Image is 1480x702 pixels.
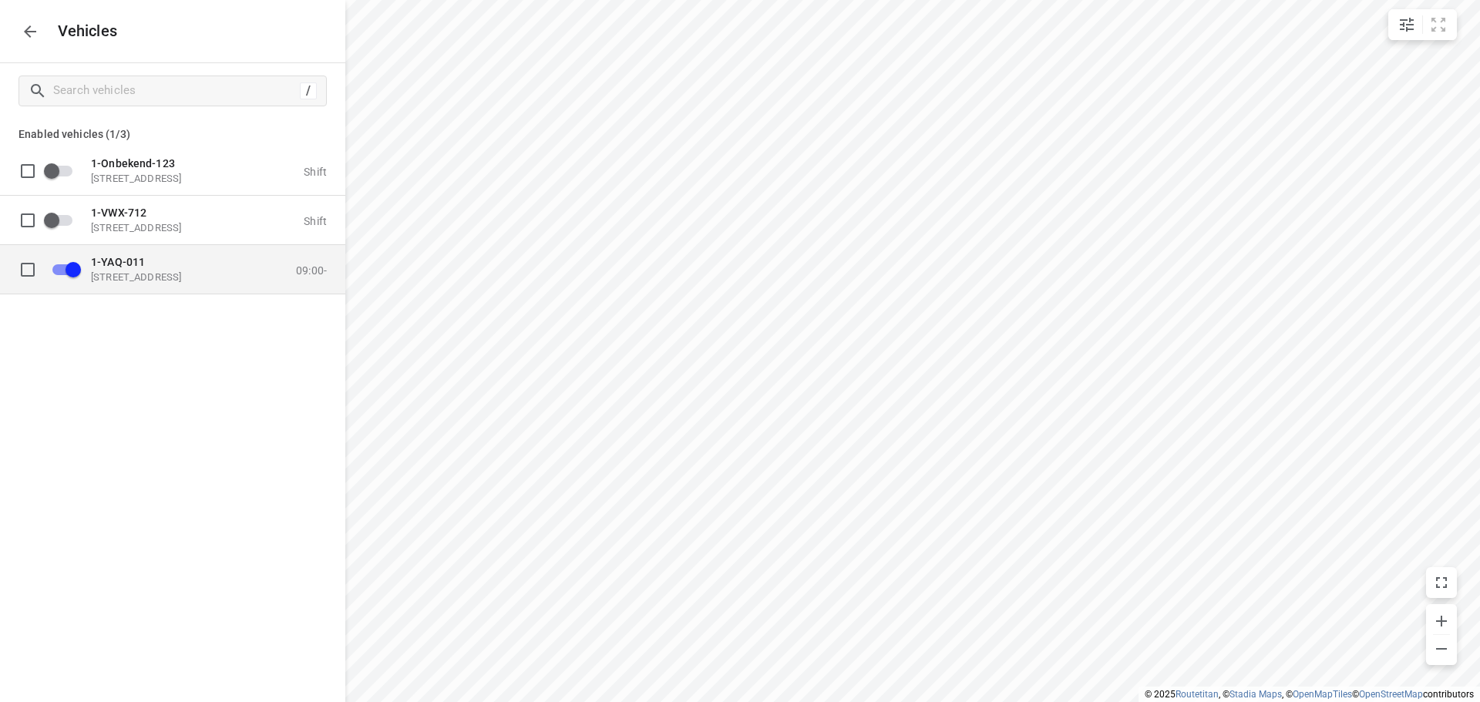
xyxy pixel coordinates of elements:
[91,156,175,169] span: 1-Onbekend-123
[43,205,82,234] span: Enable
[1388,9,1457,40] div: small contained button group
[45,22,118,40] p: Vehicles
[53,79,300,102] input: Search vehicles
[1359,689,1423,700] a: OpenStreetMap
[43,156,82,185] span: Enable
[91,206,146,218] span: 1-VWX-712
[91,221,245,233] p: [STREET_ADDRESS]
[1229,689,1282,700] a: Stadia Maps
[91,255,145,267] span: 1-YAQ-011
[296,264,327,276] p: 09:00-
[1145,689,1474,700] li: © 2025 , © , © © contributors
[300,82,317,99] div: /
[1176,689,1219,700] a: Routetitan
[304,214,327,227] p: Shift
[1293,689,1352,700] a: OpenMapTiles
[91,270,245,283] p: [STREET_ADDRESS]
[304,165,327,177] p: Shift
[43,254,82,284] span: Disable
[91,172,245,184] p: [STREET_ADDRESS]
[1391,9,1422,40] button: Map settings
